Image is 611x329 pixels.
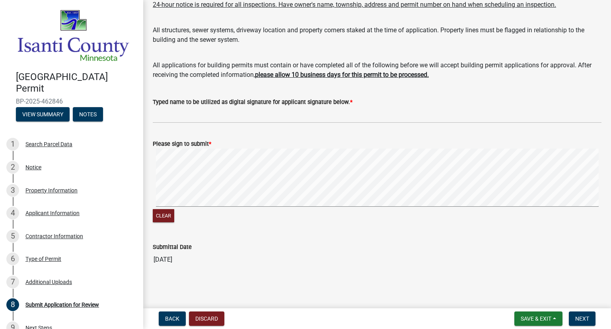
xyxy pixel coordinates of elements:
div: Contractor Information [25,233,83,239]
button: View Summary [16,107,70,121]
div: 2 [6,161,19,174]
button: Notes [73,107,103,121]
div: All applications for building permits must contain or have completed all of the following before ... [153,51,601,80]
div: 4 [6,207,19,219]
button: Next [569,311,595,326]
span: Back [165,315,179,322]
button: Clear [153,209,174,222]
span: Next [575,315,589,322]
h4: [GEOGRAPHIC_DATA] Permit [16,71,137,94]
u: 24-hour notice is required for all inspections. Have owner's name, township, address and permit n... [153,1,556,8]
div: Notice [25,164,41,170]
span: BP-2025-462846 [16,98,127,105]
div: 3 [6,184,19,197]
label: Typed name to be utilized as digital signature for applicant signature below. [153,100,352,105]
wm-modal-confirm: Summary [16,112,70,118]
div: Property Information [25,188,78,193]
div: 6 [6,253,19,265]
span: Save & Exit [521,315,551,322]
div: 7 [6,276,19,288]
button: Back [159,311,186,326]
u: please allow 10 business days for this permit to be processed. [255,71,429,78]
div: Applicant Information [25,210,80,216]
img: Isanti County, Minnesota [16,8,130,63]
div: 1 [6,138,19,151]
div: Search Parcel Data [25,141,72,147]
div: Additional Uploads [25,279,72,285]
div: All structures, sewer systems, driveway location and property corners staked at the time of appli... [153,16,601,45]
button: Discard [189,311,224,326]
button: Save & Exit [514,311,562,326]
div: 5 [6,230,19,243]
div: 8 [6,298,19,311]
wm-modal-confirm: Notes [73,112,103,118]
div: Type of Permit [25,256,61,262]
label: Submittal Date [153,245,192,250]
div: Submit Application for Review [25,302,99,307]
label: Please sign to submit [153,141,211,147]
